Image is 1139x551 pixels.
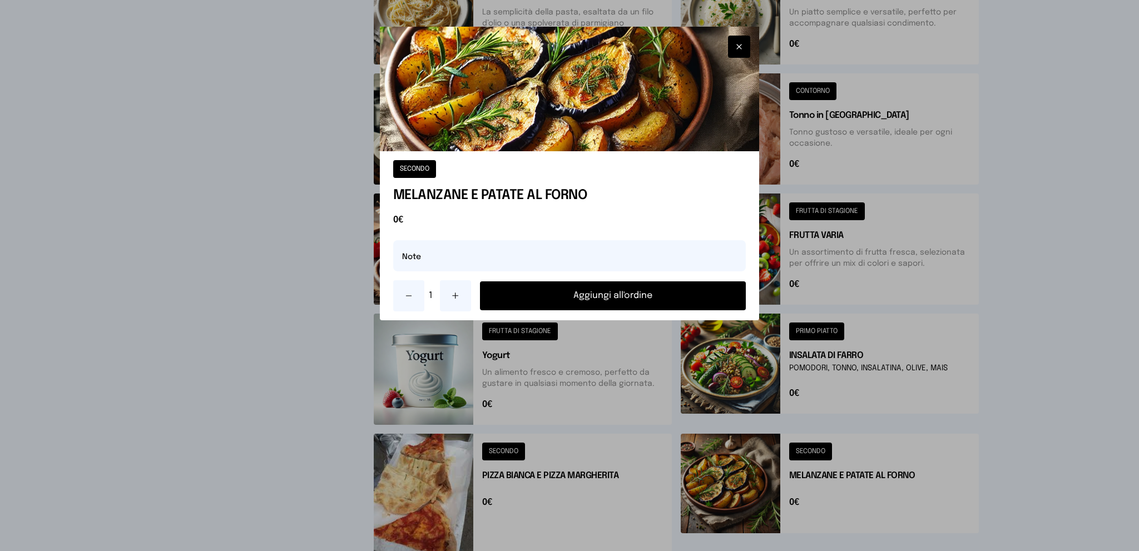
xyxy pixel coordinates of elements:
[393,160,436,178] button: SECONDO
[393,214,746,227] span: 0€
[393,187,746,205] h1: MELANZANE E PATATE AL FORNO
[480,281,746,310] button: Aggiungi all'ordine
[380,27,760,151] img: MELANZANE E PATATE AL FORNO
[429,289,435,302] span: 1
